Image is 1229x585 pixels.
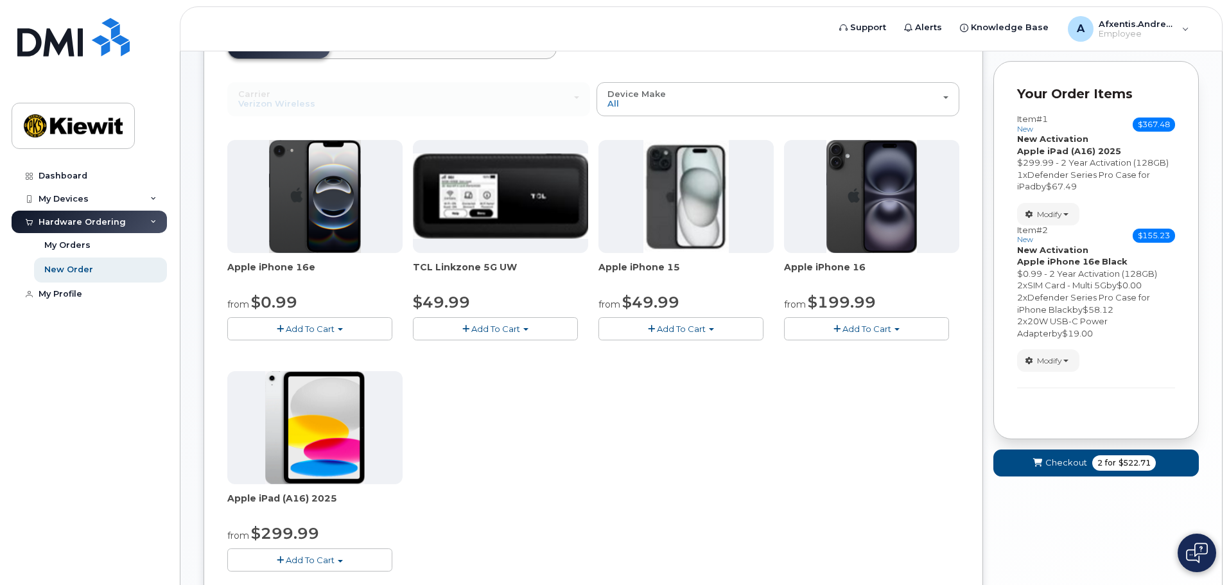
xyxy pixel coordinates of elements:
div: Afxentis.Andreou [1059,16,1198,42]
div: $0.99 - 2 Year Activation (128GB) [1017,268,1175,280]
div: TCL Linkzone 5G UW [413,261,588,286]
div: Apple iPad (A16) 2025 [227,492,403,518]
small: from [598,299,620,310]
button: Modify [1017,203,1079,225]
span: Add To Cart [657,324,706,334]
span: Employee [1099,29,1176,39]
span: $49.99 [622,293,679,311]
span: Defender Series Pro Case for iPhone Black [1017,292,1150,315]
div: Apple iPhone 16e [227,261,403,286]
img: linkzone5g.png [413,153,588,238]
div: $299.99 - 2 Year Activation (128GB) [1017,157,1175,169]
span: Defender Series Pro Case for iPad [1017,170,1150,192]
button: Modify [1017,349,1079,372]
button: Add To Cart [784,317,949,340]
strong: Apple iPad (A16) 2025 [1017,146,1121,156]
span: Add To Cart [471,324,520,334]
span: Add To Cart [842,324,891,334]
span: All [607,98,619,109]
img: iphone16e.png [269,140,362,253]
div: x by [1017,279,1175,292]
span: $522.71 [1119,457,1151,469]
button: Add To Cart [598,317,763,340]
strong: Apple iPhone 16e [1017,256,1100,266]
span: Device Make [607,89,666,99]
small: from [784,299,806,310]
small: new [1017,235,1033,244]
strong: Black [1102,256,1128,266]
h3: Item [1017,225,1048,244]
span: Afxentis.Andreou [1099,19,1176,29]
span: 2 [1017,280,1023,290]
span: $58.12 [1083,304,1113,315]
span: $67.49 [1046,181,1077,191]
a: Support [830,15,895,40]
button: Device Make All [597,82,959,116]
img: iphone_16_plus.png [826,140,917,253]
span: Knowledge Base [971,21,1049,34]
span: 2 [1017,292,1023,302]
button: Add To Cart [413,317,578,340]
span: Support [850,21,886,34]
div: x by [1017,315,1175,339]
div: x by [1017,169,1175,193]
span: 20W USB-C Power Adapter [1017,316,1108,338]
span: #2 [1036,225,1048,235]
span: $19.00 [1062,328,1093,338]
img: iphone15.jpg [643,140,729,253]
span: Checkout [1045,457,1087,469]
span: $299.99 [251,524,319,543]
img: Open chat [1186,543,1208,563]
span: SIM Card - Multi 5G [1027,280,1106,290]
span: Modify [1037,209,1062,220]
h3: Item [1017,114,1048,133]
small: new [1017,125,1033,134]
div: Apple iPhone 15 [598,261,774,286]
span: $0.00 [1117,280,1142,290]
span: $367.48 [1133,118,1175,132]
a: Knowledge Base [951,15,1058,40]
span: $199.99 [808,293,876,311]
span: Modify [1037,355,1062,367]
button: Add To Cart [227,317,392,340]
span: Add To Cart [286,555,335,565]
span: for [1103,457,1119,469]
span: #1 [1036,114,1048,124]
div: Apple iPhone 16 [784,261,959,286]
span: 2 [1017,316,1023,326]
span: Add To Cart [286,324,335,334]
span: A [1077,21,1085,37]
strong: New Activation [1017,245,1088,255]
a: Alerts [895,15,951,40]
span: Alerts [915,21,942,34]
small: from [227,530,249,541]
div: x by [1017,292,1175,315]
small: from [227,299,249,310]
span: $49.99 [413,293,470,311]
p: Your Order Items [1017,85,1175,103]
img: ipad_11.png [265,371,365,484]
strong: New Activation [1017,134,1088,144]
span: 2 [1097,457,1103,469]
button: Checkout 2 for $522.71 [993,450,1199,476]
span: $155.23 [1133,229,1175,243]
span: 1 [1017,170,1023,180]
button: Add To Cart [227,548,392,571]
span: $0.99 [251,293,297,311]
